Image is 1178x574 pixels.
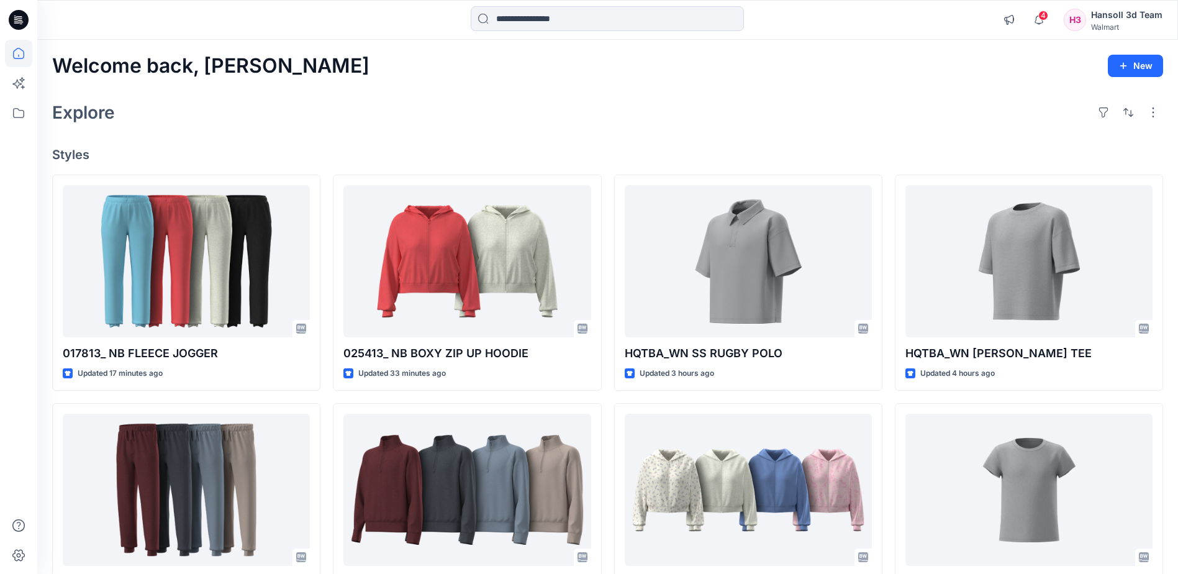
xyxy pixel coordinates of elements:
a: HQTBA_AW SCUBA TOP [343,414,591,566]
a: 025413_ NB BOXY ZIP UP HOODIE [343,185,591,337]
a: HQTBA_WN SS RINGER TEE [905,185,1153,337]
div: Walmart [1091,22,1162,32]
p: HQTBA_WN [PERSON_NAME] TEE [905,345,1153,362]
p: Updated 33 minutes ago [358,367,446,380]
div: Hansoll 3d Team [1091,7,1162,22]
a: HQTBA_WN SS RUGBY POLO [625,185,872,337]
p: Updated 3 hours ago [640,367,714,380]
div: H3 [1064,9,1086,31]
h2: Welcome back, [PERSON_NAME] [52,55,369,78]
a: 017813_ NB FLEECE JOGGER [63,185,310,337]
span: 4 [1038,11,1048,20]
p: HQTBA_WN SS RUGBY POLO [625,345,872,362]
a: TBA WN SS EMB TEE [905,414,1153,566]
button: New [1108,55,1163,77]
p: 017813_ NB FLEECE JOGGER [63,345,310,362]
p: Updated 4 hours ago [920,367,995,380]
p: 025413_ NB BOXY ZIP UP HOODIE [343,345,591,362]
h2: Explore [52,102,115,122]
a: HQTBA_AW SCUBA BOTTOM [63,414,310,566]
p: Updated 17 minutes ago [78,367,163,380]
a: HQ025413_BOXY ZIP HOODIE [625,414,872,566]
h4: Styles [52,147,1163,162]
